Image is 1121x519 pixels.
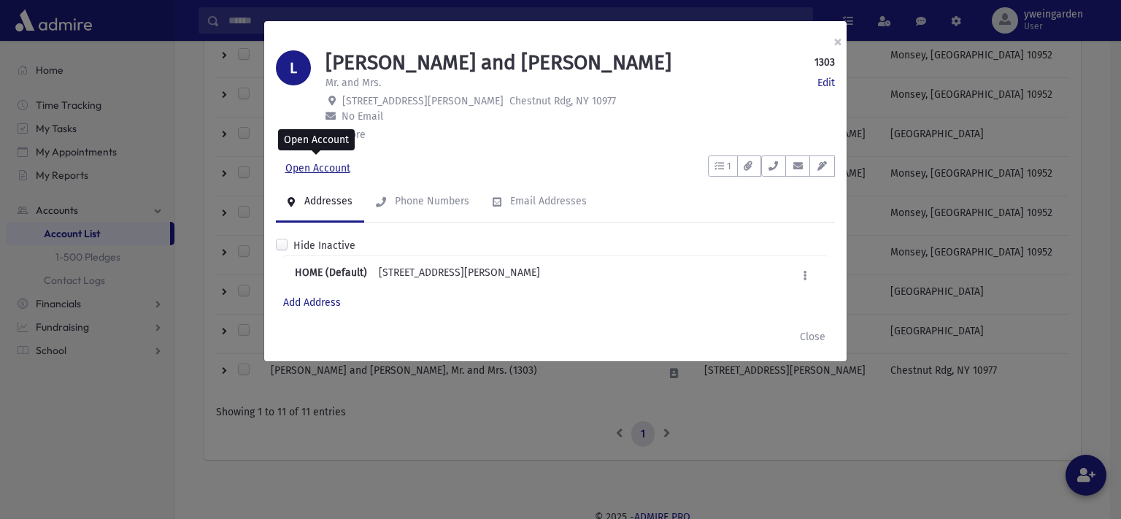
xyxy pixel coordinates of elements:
a: Addresses [276,182,364,223]
div: Addresses [301,195,353,207]
button: 1 [708,155,738,177]
strong: 1303 [814,55,835,70]
span: No Email [342,110,383,123]
a: Phone Numbers [364,182,481,223]
a: Add Address [283,296,341,309]
a: Email Addresses [481,182,598,223]
a: Edit [817,75,835,91]
span: [STREET_ADDRESS][PERSON_NAME] [342,95,504,107]
div: Open Account [278,129,355,150]
div: [STREET_ADDRESS][PERSON_NAME] [379,265,540,286]
span: 1 [727,159,731,174]
h1: [PERSON_NAME] and [PERSON_NAME] [325,50,671,75]
a: Open Account [276,155,360,182]
button: × [822,21,854,62]
div: Email Addresses [507,195,587,207]
p: Mr. and Mrs. [325,75,381,91]
span: Chestnut Rdg, NY 10977 [509,95,616,107]
button: Close [790,323,835,350]
div: L [276,50,311,85]
label: Hide Inactive [293,238,355,253]
b: HOME (Default) [295,265,367,286]
div: Phone Numbers [392,195,469,207]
